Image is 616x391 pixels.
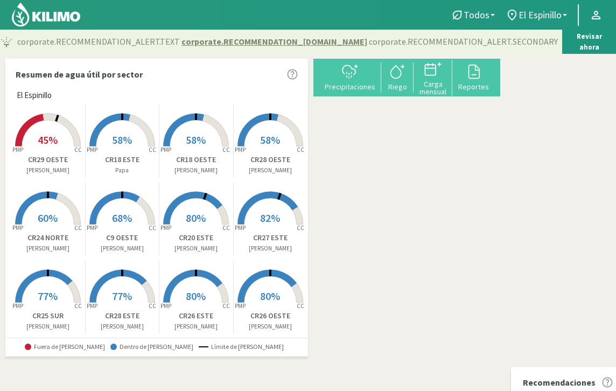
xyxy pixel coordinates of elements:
[38,211,58,225] span: 60%
[297,224,305,232] tspan: CC
[186,211,206,225] span: 80%
[235,146,246,153] tspan: PMP
[519,9,562,20] span: El Espinillo
[223,146,230,153] tspan: CC
[234,310,308,322] p: CR26 OESTE
[75,146,82,153] tspan: CC
[319,62,381,91] button: Precipitaciones
[11,166,85,175] p: [PERSON_NAME]
[11,244,85,253] p: [PERSON_NAME]
[159,232,233,243] p: CR20 ESTE
[38,133,58,146] span: 45%
[38,289,58,303] span: 77%
[112,289,132,303] span: 77%
[223,224,230,232] tspan: CC
[260,211,280,225] span: 82%
[25,343,105,351] span: Fuera de [PERSON_NAME]
[235,302,246,310] tspan: PMP
[112,133,132,146] span: 58%
[75,224,82,232] tspan: CC
[384,83,410,90] div: Riego
[260,133,280,146] span: 58%
[297,146,305,153] tspan: CC
[381,62,414,91] button: Riego
[297,302,305,310] tspan: CC
[234,166,308,175] p: [PERSON_NAME]
[17,35,558,48] p: corporate.RECOMMENDATION_ALERT.TEXT
[186,289,206,303] span: 80%
[11,232,85,243] p: CR24 NORTE
[86,322,159,331] p: [PERSON_NAME]
[86,310,159,322] p: CR28 ESTE
[234,244,308,253] p: [PERSON_NAME]
[75,302,82,310] tspan: CC
[235,224,246,232] tspan: PMP
[199,343,284,351] span: Límite de [PERSON_NAME]
[12,146,23,153] tspan: PMP
[11,310,85,322] p: CR25 SUR
[234,154,308,165] p: CR28 OESTE
[86,154,159,165] p: CR18 ESTE
[87,224,97,232] tspan: PMP
[11,2,81,27] img: Kilimo
[573,31,605,53] p: Revisar ahora
[452,62,495,91] button: Reportes
[160,224,171,232] tspan: PMP
[160,302,171,310] tspan: PMP
[12,224,23,232] tspan: PMP
[16,68,143,81] p: Resumen de agua útil por sector
[87,146,97,153] tspan: PMP
[159,310,233,322] p: CR26 ESTE
[17,89,52,102] span: El Espinillo
[223,302,230,310] tspan: CC
[86,166,159,175] p: Papa
[159,244,233,253] p: [PERSON_NAME]
[86,232,159,243] p: C9 OESTE
[149,146,156,153] tspan: CC
[159,154,233,165] p: CR18 OESTE
[149,302,156,310] tspan: CC
[12,302,23,310] tspan: PMP
[322,83,378,90] div: Precipitaciones
[369,35,558,48] span: corporate.RECOMMENDATION_ALERT.SECONDARY
[149,224,156,232] tspan: CC
[86,244,159,253] p: [PERSON_NAME]
[417,80,449,95] div: Carga mensual
[159,322,233,331] p: [PERSON_NAME]
[234,232,308,243] p: CR27 ESTE
[181,35,367,48] span: corporate.RECOMMENDATION_[DOMAIN_NAME]
[456,83,492,90] div: Reportes
[464,9,489,20] span: Todos
[234,322,308,331] p: [PERSON_NAME]
[110,343,193,351] span: Dentro de [PERSON_NAME]
[523,376,596,389] p: Recomendaciones
[562,28,616,56] button: Revisar ahora
[11,154,85,165] p: CR29 OESTE
[160,146,171,153] tspan: PMP
[414,60,452,96] button: Carga mensual
[11,322,85,331] p: [PERSON_NAME]
[159,166,233,175] p: [PERSON_NAME]
[112,211,132,225] span: 68%
[186,133,206,146] span: 58%
[87,302,97,310] tspan: PMP
[260,289,280,303] span: 80%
